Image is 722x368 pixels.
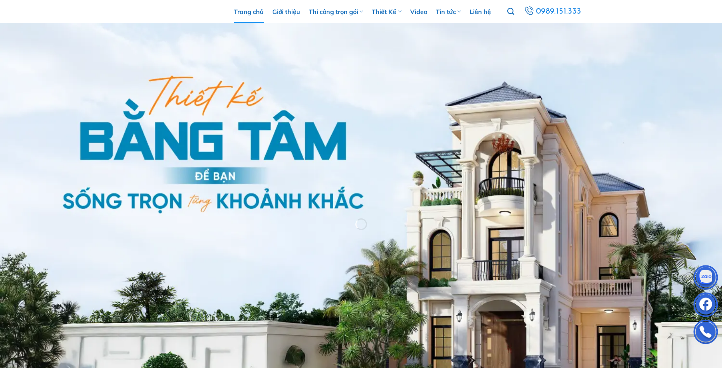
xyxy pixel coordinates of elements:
[507,3,514,20] a: Tìm kiếm
[694,294,717,317] img: Facebook
[694,321,717,345] img: Phone
[522,5,583,19] a: 0989.151.333
[535,5,582,19] span: 0989.151.333
[694,267,717,290] img: Zalo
